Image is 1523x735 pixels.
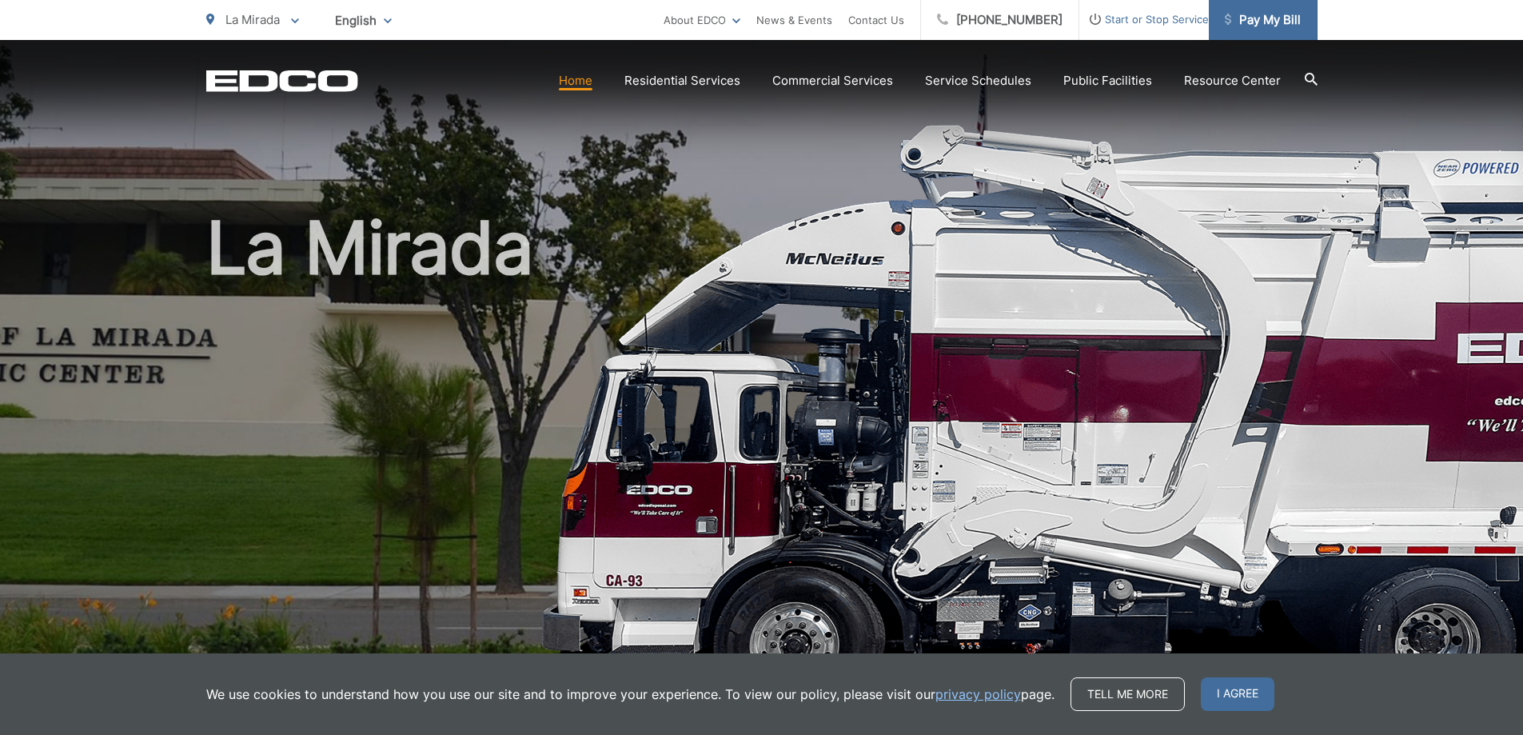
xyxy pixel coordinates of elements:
[772,71,893,90] a: Commercial Services
[848,10,904,30] a: Contact Us
[624,71,740,90] a: Residential Services
[1225,10,1301,30] span: Pay My Bill
[206,685,1055,704] p: We use cookies to understand how you use our site and to improve your experience. To view our pol...
[206,70,358,92] a: EDCD logo. Return to the homepage.
[206,208,1318,714] h1: La Mirada
[925,71,1031,90] a: Service Schedules
[756,10,832,30] a: News & Events
[559,71,592,90] a: Home
[225,12,280,27] span: La Mirada
[935,685,1021,704] a: privacy policy
[1063,71,1152,90] a: Public Facilities
[1070,677,1185,711] a: Tell me more
[1184,71,1281,90] a: Resource Center
[323,6,404,34] span: English
[664,10,740,30] a: About EDCO
[1201,677,1274,711] span: I agree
